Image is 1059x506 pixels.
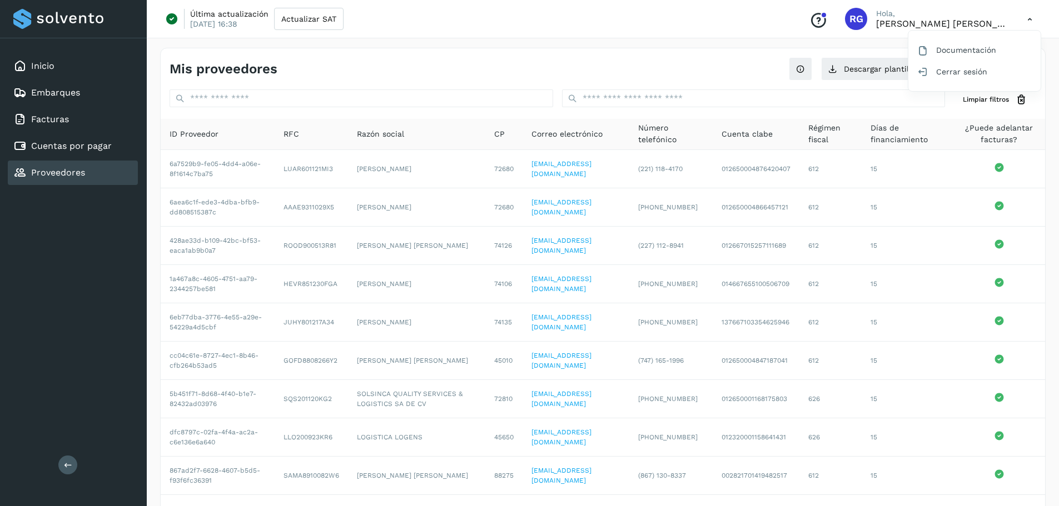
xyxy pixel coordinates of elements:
div: Facturas [8,107,138,132]
a: Cuentas por pagar [31,141,112,151]
div: Inicio [8,54,138,78]
div: Cuentas por pagar [8,134,138,158]
div: Cerrar sesión [908,61,1041,82]
div: Proveedores [8,161,138,185]
a: Inicio [31,61,54,71]
a: Facturas [31,114,69,124]
div: Documentación [908,39,1041,61]
a: Proveedores [31,167,85,178]
a: Embarques [31,87,80,98]
div: Embarques [8,81,138,105]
